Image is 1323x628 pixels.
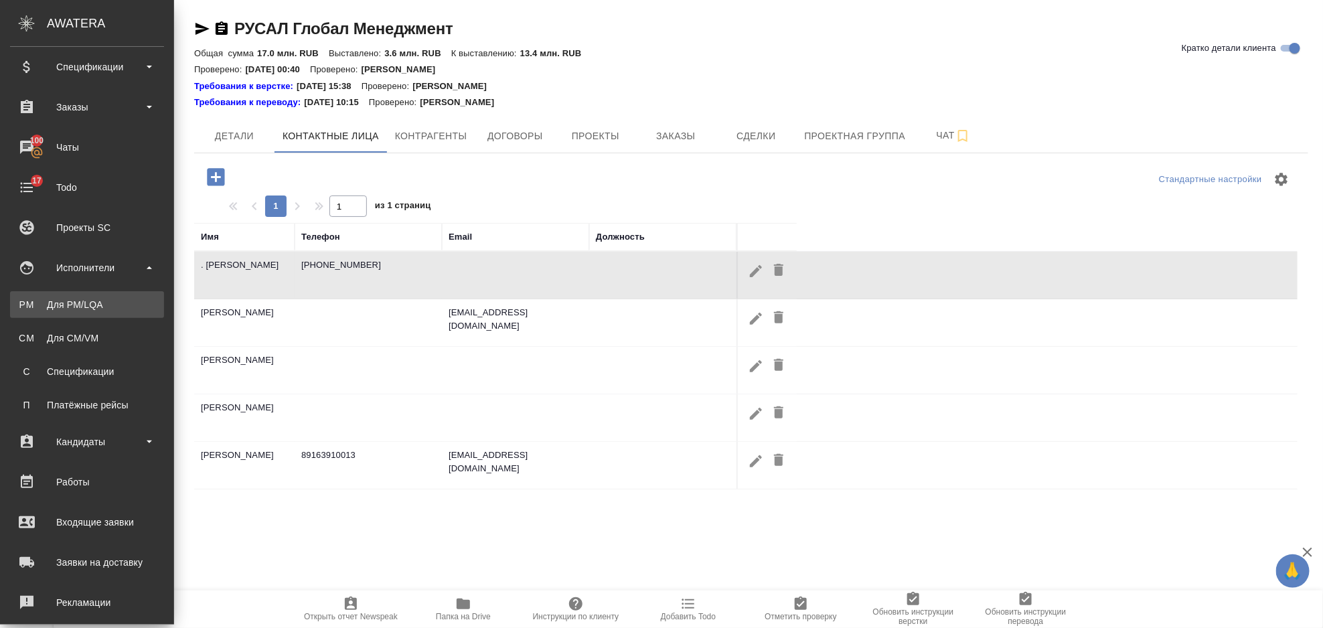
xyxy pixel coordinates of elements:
div: Входящие заявки [10,512,164,532]
p: Проверено: [362,80,413,93]
span: Отметить проверку [765,612,836,621]
div: Нажми, чтобы открыть папку с инструкцией [194,96,304,109]
button: Удалить [767,401,790,426]
button: Отметить проверку [745,591,857,628]
span: из 1 страниц [375,198,431,217]
button: Обновить инструкции перевода [969,591,1082,628]
p: К выставлению: [451,48,520,58]
p: Выставлено: [329,48,384,58]
div: Заказы [10,97,164,117]
a: Заявки на доставку [3,546,171,579]
a: 17Todo [3,171,171,204]
button: Редактировать [745,306,767,331]
button: Удалить [767,306,790,331]
a: Требования к переводу: [194,96,304,109]
span: Кратко детали клиента [1182,42,1276,55]
span: Сделки [724,128,788,145]
div: Спецификации [10,57,164,77]
div: Чаты [10,137,164,157]
span: Заказы [643,128,708,145]
button: Удалить [767,354,790,378]
div: Email [449,230,472,244]
div: Кандидаты [10,432,164,452]
p: 3.6 млн. RUB [384,48,451,58]
div: Платёжные рейсы [17,398,157,412]
button: Редактировать [745,258,767,283]
button: Добавить Todo [632,591,745,628]
a: Входящие заявки [3,505,171,539]
td: [PERSON_NAME] [194,442,295,489]
p: 17.0 млн. RUB [257,48,329,58]
p: Проверено: [194,64,246,74]
div: AWATERA [47,10,174,37]
button: Удалить [767,449,790,473]
a: ССпецификации [10,358,164,385]
span: Добавить Todo [661,612,716,621]
button: Скопировать ссылку [214,21,230,37]
div: Todo [10,177,164,198]
span: Договоры [483,128,547,145]
p: Проверено: [310,64,362,74]
div: Проекты SC [10,218,164,238]
a: РУСАЛ Глобал Менеджмент [234,19,453,37]
span: Контактные лица [283,128,379,145]
button: Добавить контактное лицо [198,163,234,191]
p: [PERSON_NAME] [362,64,446,74]
td: . [PERSON_NAME] [194,252,295,299]
span: Папка на Drive [436,612,491,621]
td: [PERSON_NAME] [194,299,295,346]
button: Скопировать ссылку для ЯМессенджера [194,21,210,37]
a: Рекламации [3,586,171,619]
div: Нажми, чтобы открыть папку с инструкцией [194,80,297,93]
div: Спецификации [17,365,157,378]
button: Открыть отчет Newspeak [295,591,407,628]
span: 17 [24,174,50,187]
div: split button [1156,169,1265,190]
button: Папка на Drive [407,591,520,628]
span: Чат [921,127,986,144]
span: Проектная группа [804,128,905,145]
button: Редактировать [745,449,767,473]
span: Открыть отчет Newspeak [304,612,398,621]
span: Настроить таблицу [1265,163,1298,195]
a: ППлатёжные рейсы [10,392,164,418]
p: 13.4 млн. RUB [520,48,592,58]
a: 100Чаты [3,131,171,164]
span: Инструкции по клиенту [533,612,619,621]
td: [PERSON_NAME] [194,394,295,441]
button: Обновить инструкции верстки [857,591,969,628]
span: Обновить инструкции верстки [865,607,961,626]
a: Проекты SC [3,211,171,244]
p: Проверено: [369,96,420,109]
td: [EMAIL_ADDRESS][DOMAIN_NAME] [442,299,589,346]
a: CMДля CM/VM [10,325,164,351]
p: [DATE] 10:15 [304,96,369,109]
a: Работы [3,465,171,499]
div: Рекламации [10,593,164,613]
span: Контрагенты [395,128,467,145]
span: 🙏 [1281,557,1304,585]
button: Редактировать [745,401,767,426]
span: 100 [22,134,52,147]
a: Требования к верстке: [194,80,297,93]
td: [PHONE_NUMBER] [295,252,442,299]
div: Работы [10,472,164,492]
p: [PERSON_NAME] [420,96,504,109]
svg: Подписаться [955,128,971,144]
button: 🙏 [1276,554,1310,588]
button: Удалить [767,258,790,283]
div: Для CM/VM [17,331,157,345]
p: [PERSON_NAME] [412,80,497,93]
div: Телефон [301,230,340,244]
p: [DATE] 00:40 [246,64,311,74]
p: [DATE] 15:38 [297,80,362,93]
a: PMДля PM/LQA [10,291,164,318]
div: Для PM/LQA [17,298,157,311]
span: Детали [202,128,266,145]
div: Исполнители [10,258,164,278]
div: Должность [596,230,645,244]
button: Редактировать [745,354,767,378]
div: Заявки на доставку [10,552,164,572]
button: Инструкции по клиенту [520,591,632,628]
span: Проекты [563,128,627,145]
